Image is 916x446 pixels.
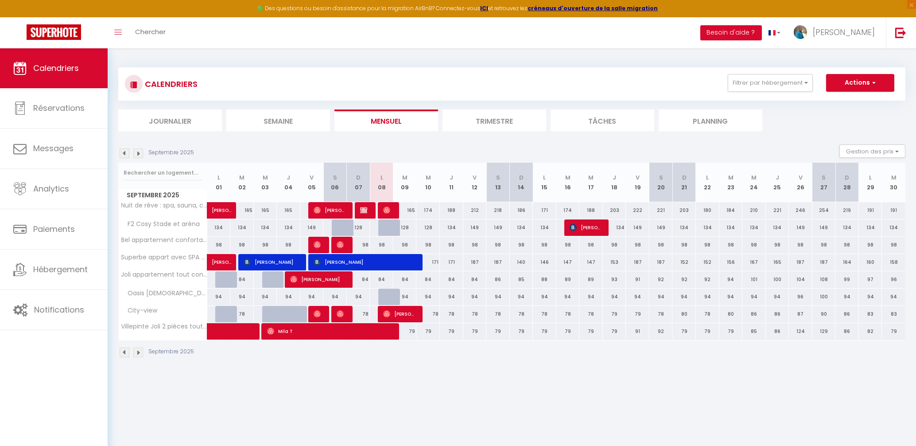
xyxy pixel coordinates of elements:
div: 98 [696,237,719,253]
th: 26 [789,163,812,202]
span: [PERSON_NAME] [314,254,415,270]
div: 186 [510,202,533,219]
div: 88 [533,271,556,288]
div: 84 [463,271,487,288]
h3: CALENDRIERS [143,74,198,94]
abbr: M [239,173,245,182]
div: 108 [812,271,836,288]
abbr: S [333,173,337,182]
li: Tâches [551,110,654,131]
div: 149 [486,219,510,236]
div: 98 [463,237,487,253]
div: 174 [556,202,580,219]
div: 134 [742,219,766,236]
abbr: S [822,173,826,182]
div: 98 [393,237,417,253]
th: 19 [626,163,649,202]
button: Actions [826,74,894,92]
div: 94 [510,289,533,305]
div: 149 [789,219,812,236]
th: 28 [835,163,859,202]
div: 94 [835,289,859,305]
th: 10 [416,163,440,202]
div: 128 [416,219,440,236]
div: 94 [882,289,905,305]
div: 171 [440,254,463,270]
abbr: V [310,173,314,182]
span: Notifications [34,304,84,315]
div: 165 [766,254,789,270]
div: 134 [882,219,905,236]
div: 78 [347,306,370,322]
span: [PERSON_NAME] [337,236,345,253]
div: 94 [393,289,417,305]
div: 134 [230,219,254,236]
div: 84 [440,271,463,288]
div: 104 [789,271,812,288]
strong: créneaux d'ouverture de la salle migration [528,4,658,12]
abbr: J [287,173,290,182]
abbr: D [845,173,850,182]
div: 188 [579,202,603,219]
div: 218 [486,202,510,219]
div: 98 [416,237,440,253]
div: 191 [859,202,882,219]
span: Chercher [135,27,166,36]
span: Malams K [314,236,322,253]
p: Septembre 2025 [148,149,194,157]
div: 98 [440,237,463,253]
div: 187 [626,254,649,270]
th: 02 [230,163,254,202]
div: 187 [649,254,673,270]
div: 94 [766,289,789,305]
a: ... [PERSON_NAME] [787,17,886,48]
a: ICI [481,4,489,12]
div: 254 [812,202,836,219]
div: 83 [882,306,905,322]
div: 94 [440,289,463,305]
span: Messages [33,143,74,154]
div: 79 [393,323,417,340]
div: 86 [835,306,859,322]
div: 79 [440,323,463,340]
div: 149 [463,219,487,236]
div: 147 [556,254,580,270]
abbr: V [473,173,477,182]
div: 203 [672,202,696,219]
th: 05 [300,163,324,202]
span: [PERSON_NAME] [290,271,345,288]
div: 134 [859,219,882,236]
th: 29 [859,163,882,202]
div: 94 [277,289,300,305]
div: 128 [347,219,370,236]
div: 94 [696,289,719,305]
abbr: D [682,173,687,182]
span: [PERSON_NAME] [212,249,232,266]
button: Besoin d'aide ? [700,25,762,40]
th: 01 [207,163,231,202]
div: 92 [672,271,696,288]
th: 22 [696,163,719,202]
div: 80 [719,306,743,322]
div: 180 [696,202,719,219]
div: 96 [789,289,812,305]
th: 06 [323,163,347,202]
div: 79 [463,323,487,340]
span: Oasis [DEMOGRAPHIC_DATA] [120,289,209,298]
div: 246 [789,202,812,219]
div: 78 [510,306,533,322]
th: 21 [672,163,696,202]
div: 97 [859,271,882,288]
th: 23 [719,163,743,202]
div: 98 [789,237,812,253]
div: 152 [696,254,719,270]
div: 98 [370,237,393,253]
th: 04 [277,163,300,202]
span: Mila T [267,323,392,340]
div: 78 [579,306,603,322]
div: 149 [812,219,836,236]
th: 16 [556,163,580,202]
abbr: S [496,173,500,182]
div: 89 [556,271,580,288]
